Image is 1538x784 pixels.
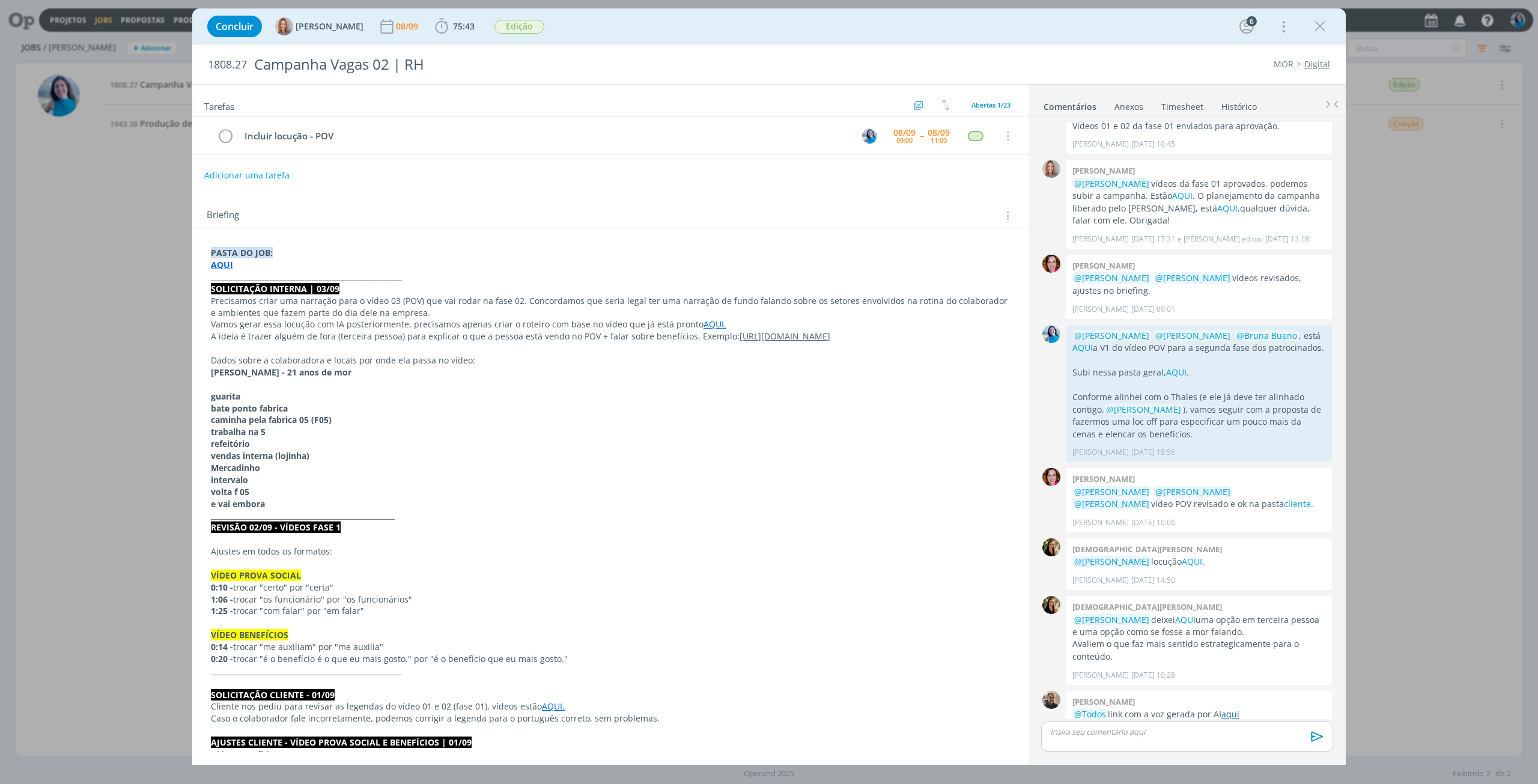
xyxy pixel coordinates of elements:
p: Cliente nos pediu para revisar as legendas do vídeo 01 e 02 (fase 01), vídeos estão [211,700,1010,713]
p: [PERSON_NAME] [1072,139,1129,150]
span: [DATE] 10:28 [1131,670,1175,681]
button: 75:43 [432,17,478,36]
span: [DATE] 10:06 [1131,517,1175,528]
p: link com a voz gerada por AI [1072,708,1326,720]
strong: VÍDEO BENEFÍCIOS [211,629,288,640]
a: cliente [1284,498,1311,509]
a: AQUI [1182,556,1202,567]
p: Subi nessa pasta geral, . [1072,366,1326,378]
button: A[PERSON_NAME] [275,17,363,35]
span: Abertas 1/23 [971,100,1011,109]
span: @[PERSON_NAME] [1074,614,1149,625]
span: 1808.27 [208,58,247,71]
a: Histórico [1221,96,1257,113]
span: @[PERSON_NAME] [1074,272,1149,284]
a: Comentários [1043,96,1097,113]
p: Ajustes em todos os formatos: [211,545,1010,558]
p: Caso o colaborador fale incorretamente, podemos corrigir a legenda para o português correto, sem ... [211,713,1010,725]
b: [PERSON_NAME] [1072,260,1135,271]
span: [PERSON_NAME] [296,22,363,31]
p: Conforme alinhei com o Thales (e ele já deve ter alinhado contigo, ), vamos seguir com a proposta... [1072,391,1326,440]
img: C [1042,596,1060,614]
p: Avaliem o que faz mais sentido estrategicamente para o conteúdo. [1072,638,1326,663]
strong: 0:14 - [211,641,233,652]
strong: guarita [211,390,240,402]
p: trocar "é o benefício é o que eu mais gosto." por "é o benefício que eu mais gosto." [211,653,1010,665]
button: 6 [1237,17,1256,36]
div: 08/09 [893,129,916,137]
strong: AJUSTES CLIENTE - VÍDEO PROVA SOCIAL E BENEFÍCIOS | 01/09 [211,737,472,748]
span: [DATE] 10:45 [1131,139,1175,150]
strong: 1:06 - [211,594,233,605]
a: Digital [1304,58,1330,70]
span: [DATE] 14:50 [1131,575,1175,586]
img: C [1042,538,1060,556]
b: [PERSON_NAME] [1072,473,1135,484]
strong: [PERSON_NAME] - 21 anos de mor [211,366,351,378]
strong: bate ponto fabrica [211,403,288,414]
a: AQUI. [704,318,726,330]
div: Campanha Vagas 02 | RH [249,50,857,79]
p: [PERSON_NAME] [1072,670,1129,681]
p: [PERSON_NAME] [1072,304,1129,315]
span: [DATE] 18:56 [1131,447,1175,458]
button: Adicionar uma tarefa [204,165,290,186]
span: 75:43 [453,20,475,32]
strong: REVISÃO 02/09 - VÍDEOS FASE 1 [211,521,341,533]
a: AQUI [1166,366,1187,378]
p: vídeo POV revisado e ok na pasta . [1072,486,1326,511]
span: Tarefas [204,98,234,112]
span: Briefing [207,208,239,223]
span: [DATE] 09:01 [1131,304,1175,315]
img: A [1042,160,1060,178]
p: Vamos gerar essa locução com IA posteriormente, precisamos apenas criar o roteiro com base no víd... [211,318,1010,330]
a: [URL][DOMAIN_NAME] [740,330,830,342]
b: [PERSON_NAME] [1072,165,1135,176]
a: AQUI [1172,190,1193,201]
p: trocar "com falar" por "em falar" [211,605,1010,617]
p: Vídeos 01 e 02 da fase 01 enviados para aprovação. [1072,120,1326,132]
p: locução . [1072,556,1326,568]
span: -- [920,132,923,140]
span: @Todos [1074,708,1106,720]
strong: VÍDEO PROVA SOCIAL [211,570,301,581]
strong: refeitório [211,438,250,449]
strong: _____________________________________________________ [211,665,402,676]
p: , está a V1 do vídeo POV para a segunda fase dos patrocinados. [1072,330,1326,354]
strong: volta f 05 [211,486,249,497]
span: @[PERSON_NAME] [1074,178,1149,189]
strong: caminha pela fabrica 05 (F05) [211,414,332,425]
a: AQUI, [1217,202,1240,214]
strong: Mercadinho [211,462,260,473]
a: AQUI. [542,700,565,712]
strong: e vai embora [211,498,265,509]
img: B [1042,468,1060,486]
div: 11:00 [931,137,947,144]
b: [DEMOGRAPHIC_DATA][PERSON_NAME] [1072,544,1222,555]
a: AQUI [1072,342,1093,353]
strong: SOLICITAÇÃO CLIENTE - 01/09 [211,689,335,700]
span: @[PERSON_NAME] [1074,556,1149,567]
span: @[PERSON_NAME] [1155,272,1230,284]
div: Incluir locução - POV [239,129,851,144]
img: A [275,17,293,35]
span: @[PERSON_NAME] [1074,486,1149,497]
button: Concluir [207,16,262,37]
strong: 1:25 - [211,605,233,616]
p: Precisamos criar uma narração para o vídeo 03 (POV) que vai rodar na fase 02. Concordamos que ser... [211,295,1010,319]
div: dialog [192,8,1346,765]
p: Dados sobre a colaboradora e locais por onde ela passa no vídeo: [211,354,1010,366]
strong: SOLICITAÇÃO INTERNA | 03/09 [211,283,339,294]
strong: _____________________________________________________ [211,271,402,282]
img: E [862,129,877,144]
span: [DATE] 17:31 [1131,234,1175,245]
p: [PERSON_NAME] [1072,517,1129,528]
div: Anexos [1114,101,1143,113]
a: AQUI [211,259,233,270]
img: B [1042,255,1060,273]
span: @[PERSON_NAME] [1155,486,1230,497]
p: trocar "me auxiliam" por "me auxilia" [211,641,1010,653]
img: R [1042,691,1060,709]
p: A ideia é trazer alguém de fora (terceira pessoa) para explicar o que a pessoa está vendo no POV ... [211,330,1010,342]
